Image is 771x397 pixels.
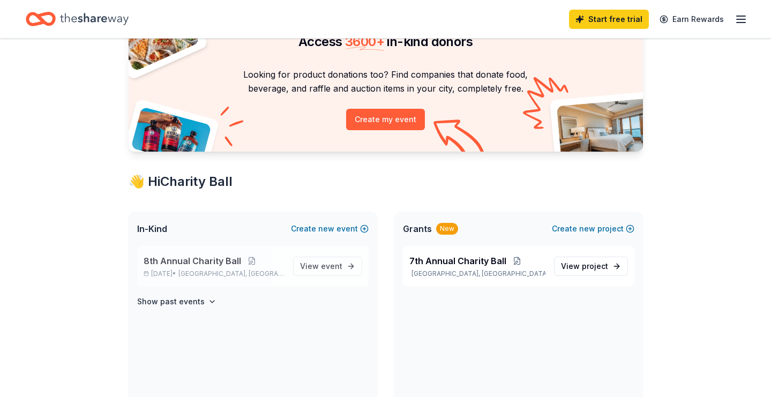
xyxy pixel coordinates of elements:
button: Create my event [346,109,425,130]
span: new [579,222,595,235]
span: In-Kind [137,222,167,235]
button: Createnewevent [291,222,369,235]
span: 7th Annual Charity Ball [409,254,506,267]
a: Home [26,6,129,32]
a: View event [293,257,362,276]
span: View [561,260,608,273]
a: Start free trial [569,10,649,29]
div: New [436,223,458,235]
button: Createnewproject [552,222,634,235]
a: View project [554,257,628,276]
a: Earn Rewards [653,10,730,29]
div: 👋 Hi Charity Ball [129,173,643,190]
span: 3600 + [345,34,384,49]
button: Show past events [137,295,216,308]
span: project [582,261,608,271]
span: View [300,260,342,273]
img: Curvy arrow [433,119,487,160]
span: Access in-kind donors [298,34,473,49]
p: [DATE] • [144,269,285,278]
h4: Show past events [137,295,205,308]
span: event [321,261,342,271]
span: Grants [403,222,432,235]
p: Looking for product donations too? Find companies that donate food, beverage, and raffle and auct... [141,68,630,96]
span: new [318,222,334,235]
span: 8th Annual Charity Ball [144,254,241,267]
p: [GEOGRAPHIC_DATA], [GEOGRAPHIC_DATA] [409,269,545,278]
span: [GEOGRAPHIC_DATA], [GEOGRAPHIC_DATA] [178,269,284,278]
